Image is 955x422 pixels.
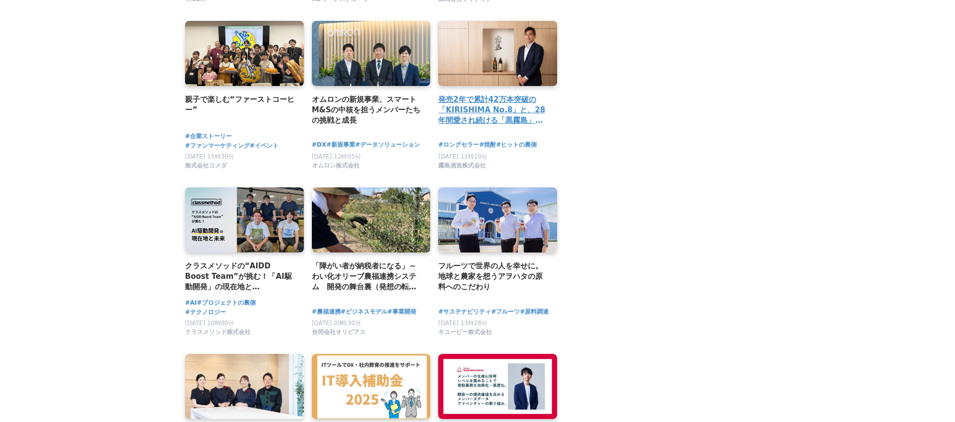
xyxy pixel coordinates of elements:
[438,94,549,126] a: 発売2年で累計42万本突破の「KIRISHIMA No.8」と、28年間愛され続ける「黒霧島」。霧島酒造・新社長が明かす、第四次焼酎ブームの新潮流とは。
[312,307,341,317] a: #農福連携
[312,140,326,150] a: #DX
[185,162,227,170] span: 株式会社コメダ
[312,153,361,160] span: [DATE] 12時05分
[250,141,279,151] a: #イベント
[185,260,296,293] a: クラスメソッドの“AIDD Boost Team”が挑む！「AI駆動開発」の現在地と[PERSON_NAME]
[185,132,232,141] a: #企業ストーリー
[438,260,549,293] a: フルーツで世界の人を幸せに。地球と農家を想うアヲハタの原料へのこだわり
[185,153,234,160] span: [DATE] 15時30分
[355,140,420,150] a: #データソリューション
[312,260,423,293] a: 「障がい者が納税者になる」～わい化オリーブ農福連携システム 開発の舞台裏（発想の転換と想い）～
[185,94,296,116] a: 親子で楽しむ“ファーストコーヒー”
[312,162,360,170] span: オムロン株式会社
[312,320,361,327] span: [DATE] 09時30分
[438,162,486,170] span: 霧島酒造株式会社
[185,298,197,308] a: #AI
[438,165,486,171] a: 霧島酒造株式会社
[326,140,355,150] a: #新規事業
[185,320,234,327] span: [DATE] 10時00分
[438,307,491,317] a: #サステナビリティ
[438,328,492,337] span: キユーピー株式会社
[185,165,227,171] a: 株式会社コメダ
[185,308,226,317] a: #テクノロジー
[496,140,537,150] a: #ヒットの裏側
[438,140,479,150] a: #ロングセラー
[185,328,251,337] span: クラスメソッド株式会社
[387,307,416,317] a: #事業開発
[479,140,496,150] a: #焼酎
[341,307,387,317] a: #ビジネスモデル
[185,331,251,338] a: クラスメソッド株式会社
[312,94,423,126] a: オムロンの新規事業、スマートM&Sの中核を担うメンバーたちの挑戦と成長
[185,141,250,151] a: #ファンマーケティング
[520,307,549,317] a: #原料調達
[312,165,360,171] a: オムロン株式会社
[491,307,520,317] a: #フルーツ
[312,328,366,337] span: 合同会社オリビアス
[438,331,492,338] a: キユーピー株式会社
[312,331,366,338] a: 合同会社オリビアス
[438,153,487,160] span: [DATE] 11時10分
[438,320,487,327] span: [DATE] 13時28分
[197,298,256,308] a: #プロジェクトの裏側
